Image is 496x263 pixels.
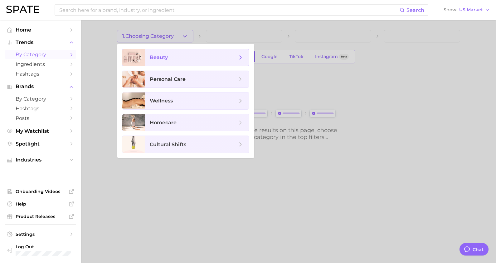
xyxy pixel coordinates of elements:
[150,120,177,126] span: homecare
[16,61,66,67] span: Ingredients
[16,106,66,112] span: Hashtags
[16,128,66,134] span: My Watchlist
[16,189,66,194] span: Onboarding Videos
[5,104,76,113] a: Hashtags
[16,244,87,250] span: Log Out
[150,76,186,82] span: personal care
[150,141,186,147] span: cultural shifts
[150,98,173,104] span: wellness
[16,52,66,57] span: by Category
[16,115,66,121] span: Posts
[5,187,76,196] a: Onboarding Videos
[5,59,76,69] a: Ingredients
[5,50,76,59] a: by Category
[5,38,76,47] button: Trends
[406,7,424,13] span: Search
[5,69,76,79] a: Hashtags
[117,44,254,158] ul: 1.Choosing Category
[5,199,76,209] a: Help
[59,5,400,15] input: Search here for a brand, industry, or ingredient
[5,113,76,123] a: Posts
[6,6,39,13] img: SPATE
[16,40,66,45] span: Trends
[5,242,76,258] a: Log out. Currently logged in with e-mail karina.almeda@itcosmetics.com.
[442,6,491,14] button: ShowUS Market
[5,126,76,136] a: My Watchlist
[5,25,76,35] a: Home
[16,96,66,102] span: by Category
[16,71,66,77] span: Hashtags
[16,141,66,147] span: Spotlight
[5,212,76,221] a: Product Releases
[16,214,66,219] span: Product Releases
[16,157,66,163] span: Industries
[5,94,76,104] a: by Category
[444,8,457,12] span: Show
[5,139,76,149] a: Spotlight
[5,82,76,91] button: Brands
[5,230,76,239] a: Settings
[16,84,66,89] span: Brands
[16,231,66,237] span: Settings
[459,8,483,12] span: US Market
[150,54,168,60] span: beauty
[16,27,66,33] span: Home
[16,201,66,207] span: Help
[5,155,76,165] button: Industries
